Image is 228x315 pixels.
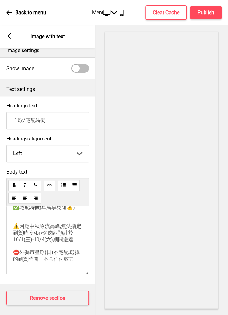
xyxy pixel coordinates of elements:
[30,33,65,40] p: Image with text
[30,193,41,204] button: alignRight
[15,9,46,16] p: Back to menu
[58,180,69,191] button: orderedList
[6,47,89,54] p: Image settings
[19,193,30,204] button: alignCenter
[6,291,89,305] button: Remove section
[6,65,34,72] label: Show image
[13,204,81,262] span: (早鳥享免運💰) ⚠️因應中秋物流高峰,無法指定到貨時段<br>烤肉組預計於10/1(三)-10/4(六)期間送達 ⛔外縣市星期(日)不宅配,選擇的到貨時間，不具任何效力
[153,9,179,16] h4: Clear Cache
[8,193,19,204] button: alignLeft
[13,204,19,210] span: ✅
[30,294,65,301] h4: Remove section
[44,180,55,191] button: link
[19,204,40,210] span: 宅配時段
[6,4,46,21] a: Back to menu
[69,180,80,191] button: unorderedList
[30,180,41,191] button: underline
[6,86,89,93] p: Text settings
[86,3,123,22] div: Menu
[198,9,214,16] h4: Publish
[145,5,187,20] button: Clear Cache
[19,180,30,191] button: italic
[6,169,89,175] span: Body text
[8,180,19,191] button: bold
[6,103,37,109] label: Headings text
[190,6,222,19] button: Publish
[6,136,89,142] label: Headings alignment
